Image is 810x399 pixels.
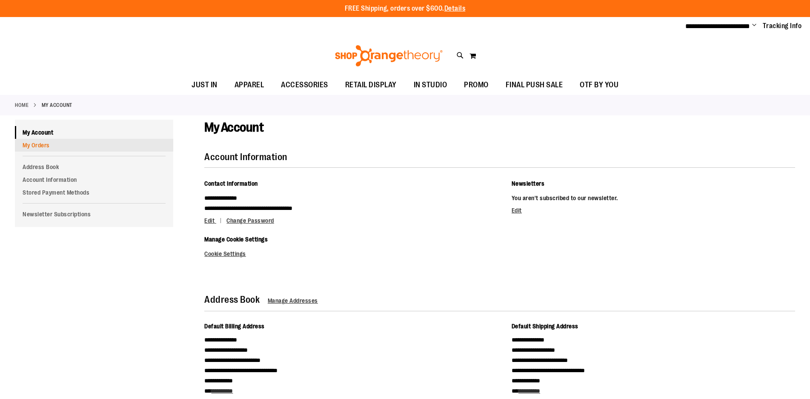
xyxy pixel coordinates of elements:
a: Manage Addresses [268,297,318,304]
span: JUST IN [192,75,218,95]
a: FINAL PUSH SALE [497,75,572,95]
a: IN STUDIO [405,75,456,95]
strong: My Account [42,101,72,109]
span: Newsletters [512,180,545,187]
a: Change Password [226,217,274,224]
a: JUST IN [183,75,226,95]
p: You aren't subscribed to our newsletter. [512,193,795,203]
span: IN STUDIO [414,75,447,95]
span: Manage Cookie Settings [204,236,268,243]
span: Default Billing Address [204,323,265,330]
a: PROMO [455,75,497,95]
span: My Account [204,120,263,135]
span: FINAL PUSH SALE [506,75,563,95]
a: Tracking Info [763,21,802,31]
a: Edit [512,207,522,214]
a: ACCESSORIES [272,75,337,95]
span: OTF BY YOU [580,75,618,95]
p: FREE Shipping, orders over $600. [345,4,466,14]
span: Default Shipping Address [512,323,578,330]
a: OTF BY YOU [571,75,627,95]
a: Edit [204,217,225,224]
strong: Account Information [204,152,287,162]
a: My Account [15,126,173,139]
span: APPAREL [235,75,264,95]
button: Account menu [752,22,756,30]
img: Shop Orangetheory [334,45,444,66]
a: Home [15,101,29,109]
a: Stored Payment Methods [15,186,173,199]
span: PROMO [464,75,489,95]
strong: Address Book [204,294,260,305]
a: RETAIL DISPLAY [337,75,405,95]
a: Cookie Settings [204,250,246,257]
a: My Orders [15,139,173,152]
span: Edit [204,217,215,224]
a: Account Information [15,173,173,186]
span: ACCESSORIES [281,75,328,95]
span: Contact Information [204,180,258,187]
a: Details [444,5,466,12]
a: APPAREL [226,75,273,95]
span: RETAIL DISPLAY [345,75,397,95]
a: Newsletter Subscriptions [15,208,173,221]
a: Address Book [15,161,173,173]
